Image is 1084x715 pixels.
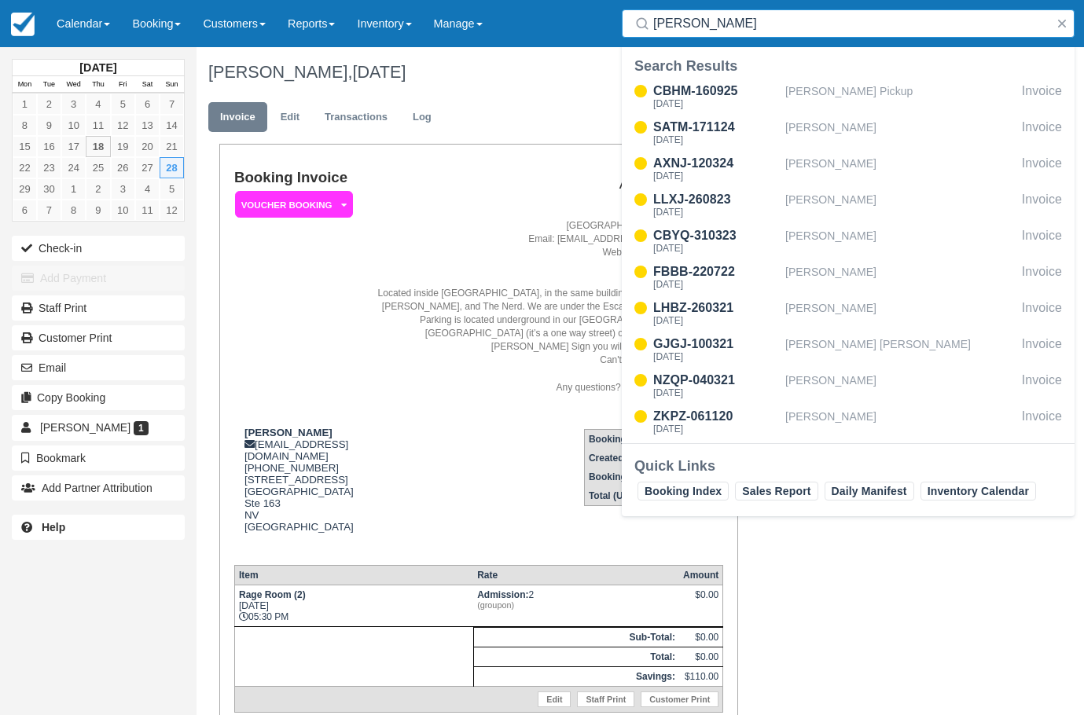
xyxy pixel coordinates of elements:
[653,171,779,181] div: [DATE]
[785,190,1016,220] div: [PERSON_NAME]
[785,371,1016,401] div: [PERSON_NAME]
[653,190,779,209] div: LLXJ-260823
[653,135,779,145] div: [DATE]
[135,157,160,178] a: 27
[1022,299,1062,328] div: Invoice
[785,82,1016,112] div: [PERSON_NAME] Pickup
[634,57,1062,75] div: Search Results
[12,385,185,410] button: Copy Booking
[622,82,1075,112] a: CBHM-160925[DATE][PERSON_NAME] PickupInvoice
[735,482,818,500] a: Sales Report
[377,192,717,394] address: [PHONE_NUMBER] [STREET_ADDRESS] [GEOGRAPHIC_DATA][US_STATE] Email: [EMAIL_ADDRESS][DOMAIN_NAME] W...
[86,76,110,93] th: Thu
[1022,118,1062,148] div: Invoice
[352,62,406,82] span: [DATE]
[785,335,1016,365] div: [PERSON_NAME] [PERSON_NAME]
[653,82,779,101] div: CBHM-160925
[239,589,306,600] strong: Rage Room (2)
[1022,154,1062,184] div: Invoice
[653,118,779,137] div: SATM-171124
[641,691,718,707] a: Customer Print
[785,118,1016,148] div: [PERSON_NAME]
[86,136,110,157] a: 18
[86,157,110,178] a: 25
[37,178,61,200] a: 30
[653,262,779,281] div: FBBB-220722
[12,295,185,321] a: Staff Print
[135,115,160,136] a: 13
[86,200,110,221] a: 9
[37,76,61,93] th: Tue
[825,482,914,500] a: Daily Manifest
[135,178,160,200] a: 4
[160,157,184,178] a: 28
[1022,335,1062,365] div: Invoice
[653,371,779,390] div: NZQP-040321
[37,115,61,136] a: 9
[1022,82,1062,112] div: Invoice
[235,191,353,218] em: Voucher Booking
[1022,190,1062,220] div: Invoice
[160,93,184,115] a: 7
[12,355,185,380] button: Email
[622,335,1075,365] a: GJGJ-100321[DATE][PERSON_NAME] [PERSON_NAME]Invoice
[37,136,61,157] a: 16
[61,157,86,178] a: 24
[135,76,160,93] th: Sat
[679,566,723,585] th: Amount
[42,521,65,533] b: Help
[61,76,86,93] th: Wed
[622,190,1075,220] a: LLXJ-260823[DATE][PERSON_NAME]Invoice
[208,102,267,133] a: Invoice
[653,335,779,354] div: GJGJ-100321
[653,299,779,317] div: LHBZ-260321
[584,467,656,486] th: Booking Date:
[135,93,160,115] a: 6
[473,628,679,647] th: Sub-Total:
[785,407,1016,437] div: [PERSON_NAME]
[622,154,1075,184] a: AXNJ-120324[DATE][PERSON_NAME]Invoice
[86,178,110,200] a: 2
[12,236,185,261] button: Check-in
[135,136,160,157] a: 20
[269,102,311,133] a: Edit
[111,178,135,200] a: 3
[13,76,37,93] th: Mon
[653,424,779,434] div: [DATE]
[785,154,1016,184] div: [PERSON_NAME]
[13,178,37,200] a: 29
[653,316,779,325] div: [DATE]
[111,136,135,157] a: 19
[160,76,184,93] th: Sun
[111,93,135,115] a: 5
[785,299,1016,328] div: [PERSON_NAME]
[111,157,135,178] a: 26
[111,76,135,93] th: Fri
[79,61,116,74] strong: [DATE]
[1022,262,1062,292] div: Invoice
[12,445,185,471] button: Bookmark
[1022,226,1062,256] div: Invoice
[401,102,443,133] a: Log
[653,352,779,361] div: [DATE]
[653,154,779,173] div: AXNJ-120324
[11,13,35,36] img: checkfront-main-nav-mini-logo.png
[61,93,86,115] a: 3
[653,407,779,426] div: ZKPZ-061120
[12,415,185,440] a: [PERSON_NAME] 1
[40,421,130,434] span: [PERSON_NAME]
[584,449,656,467] th: Created:
[12,515,185,540] a: Help
[12,475,185,500] button: Add Partner Attribution
[377,176,717,192] h2: Axehole Vegas
[234,190,347,219] a: Voucher Booking
[12,325,185,350] a: Customer Print
[13,157,37,178] a: 22
[134,421,149,435] span: 1
[679,647,723,667] td: $0.00
[111,200,135,221] a: 10
[1022,371,1062,401] div: Invoice
[653,9,1049,38] input: Search ( / )
[584,486,656,506] th: Total (USD):
[653,207,779,217] div: [DATE]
